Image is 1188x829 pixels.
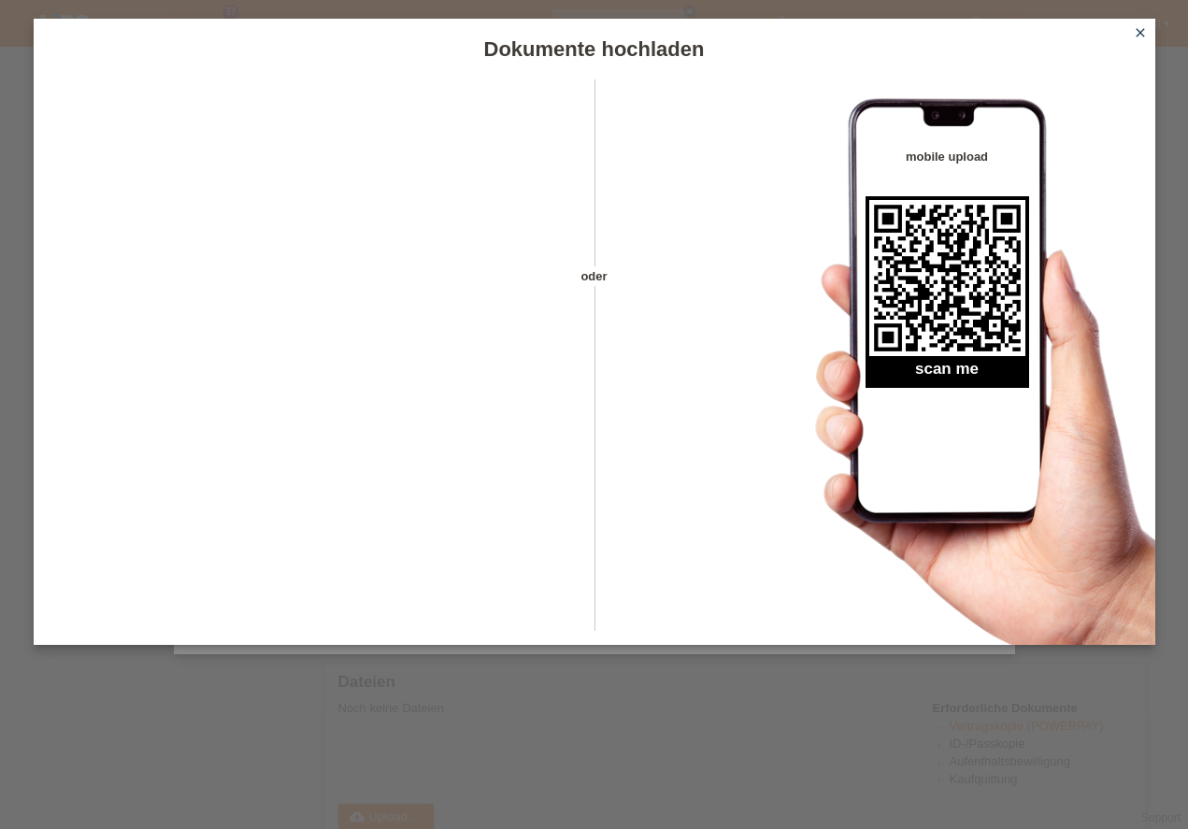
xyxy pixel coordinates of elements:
h2: scan me [866,360,1029,388]
span: oder [562,266,627,286]
h1: Dokumente hochladen [34,37,1155,61]
a: close [1128,23,1152,45]
h4: mobile upload [866,150,1029,164]
iframe: Upload [62,126,562,593]
i: close [1133,25,1148,40]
